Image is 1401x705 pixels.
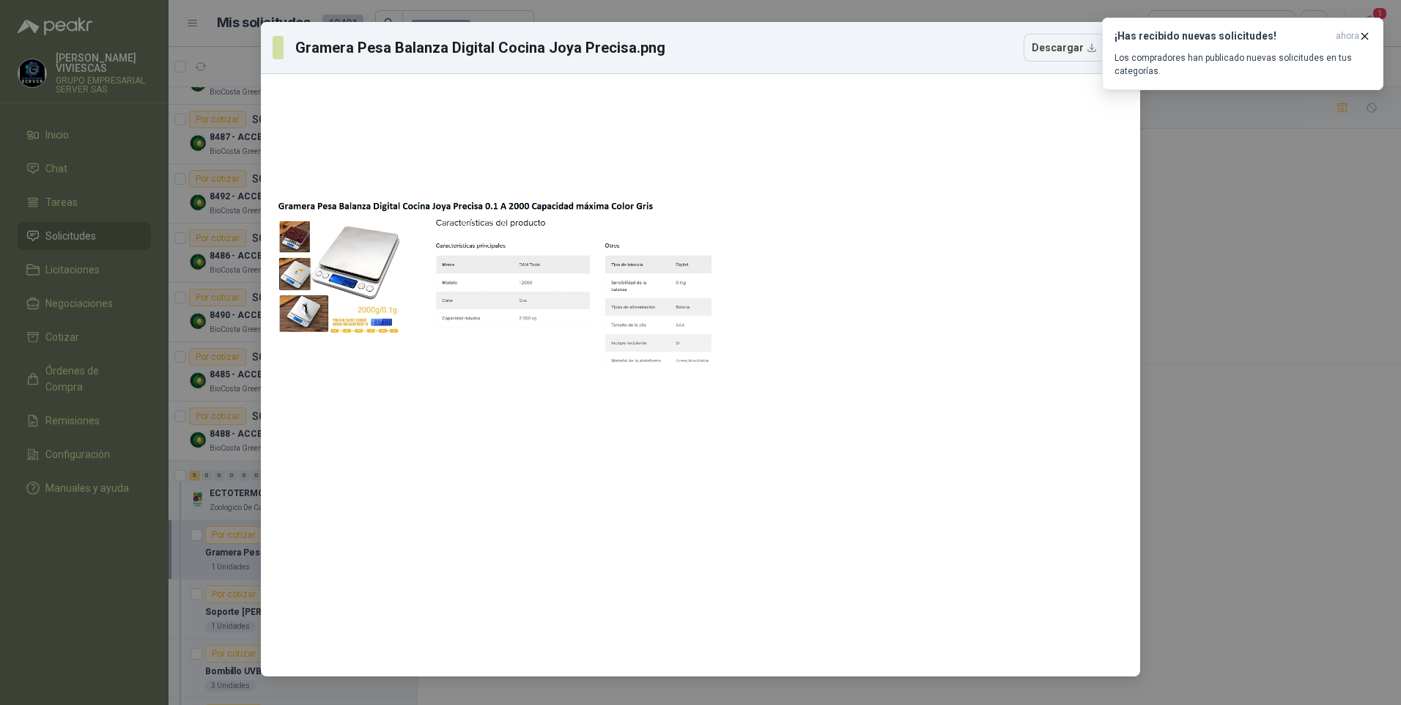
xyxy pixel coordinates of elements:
[1336,30,1359,43] span: ahora
[295,37,666,59] h3: Gramera Pesa Balanza Digital Cocina Joya Precisa.png
[1102,18,1383,90] button: ¡Has recibido nuevas solicitudes!ahora Los compradores han publicado nuevas solicitudes en tus ca...
[1024,34,1105,62] button: Descargar
[1114,30,1330,43] h3: ¡Has recibido nuevas solicitudes!
[1114,51,1371,78] p: Los compradores han publicado nuevas solicitudes en tus categorías.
